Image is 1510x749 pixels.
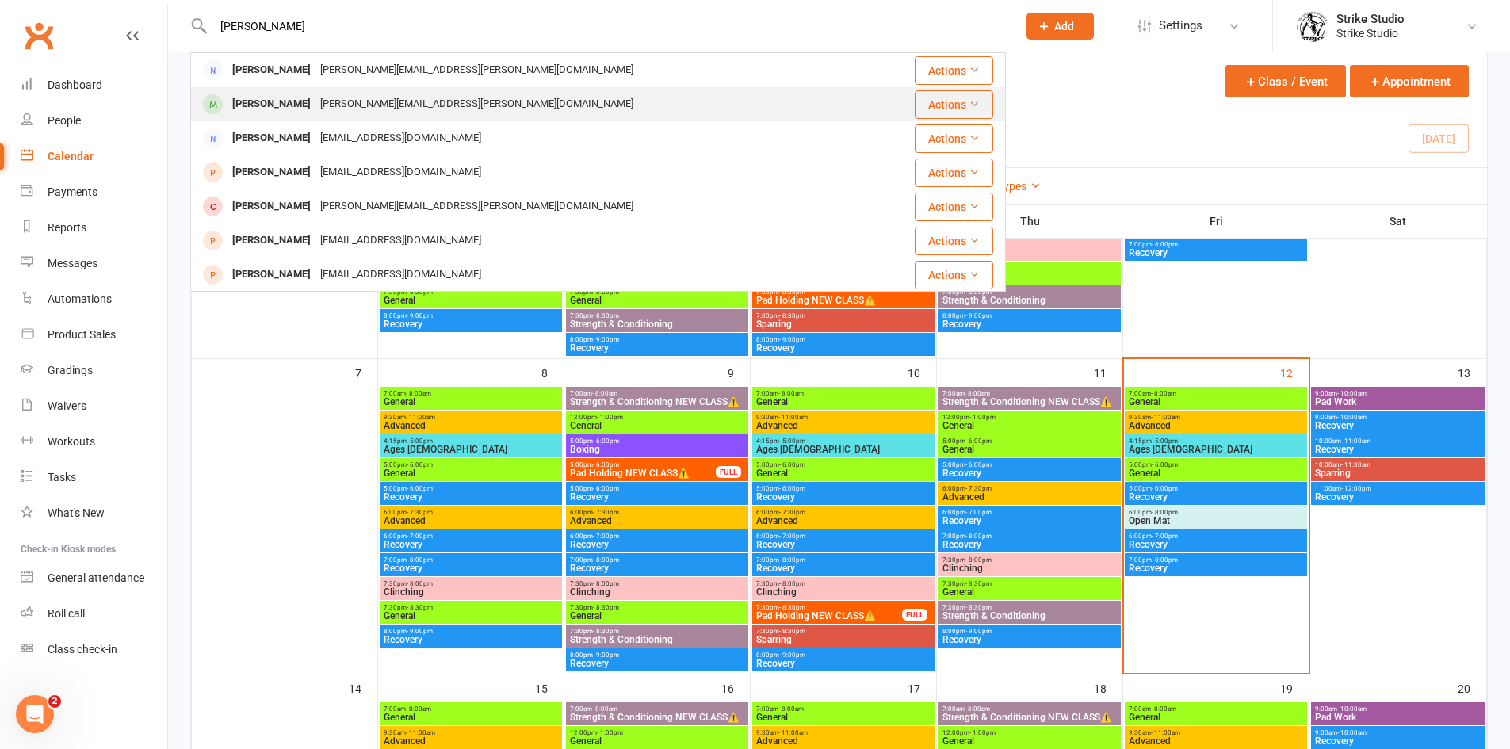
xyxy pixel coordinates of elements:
[902,609,927,621] div: FULL
[965,312,992,319] span: - 9:00pm
[915,227,993,255] button: Actions
[48,643,117,655] div: Class check-in
[48,328,116,341] div: Product Sales
[48,571,144,584] div: General attendance
[942,604,1118,611] span: 7:30pm
[593,628,619,635] span: - 8:30pm
[569,343,745,353] span: Recovery
[755,604,903,611] span: 7:30pm
[755,492,931,502] span: Recovery
[942,265,1118,272] span: 7:30pm
[965,289,992,296] span: - 8:30pm
[597,414,623,421] span: - 1:00pm
[569,319,745,329] span: Strength & Conditioning
[915,56,993,85] button: Actions
[779,580,805,587] span: - 8:00pm
[755,468,931,478] span: General
[593,461,619,468] span: - 6:00pm
[1128,390,1304,397] span: 7:00am
[21,317,167,353] a: Product Sales
[755,336,931,343] span: 8:00pm
[778,414,808,421] span: - 11:00am
[383,319,559,329] span: Recovery
[915,159,993,187] button: Actions
[755,540,931,549] span: Recovery
[569,587,745,597] span: Clinching
[1151,390,1176,397] span: - 8:00am
[208,15,1006,37] input: Search...
[569,390,745,397] span: 7:00am
[407,580,433,587] span: - 8:00pm
[1337,414,1367,421] span: - 10:00am
[983,180,1041,193] a: All Types
[383,485,559,492] span: 5:00pm
[535,674,564,701] div: 15
[48,78,102,91] div: Dashboard
[755,438,931,445] span: 4:15pm
[942,421,1118,430] span: General
[21,246,167,281] a: Messages
[1128,492,1304,502] span: Recovery
[48,114,81,127] div: People
[383,468,559,478] span: General
[569,509,745,516] span: 6:00pm
[942,438,1118,445] span: 5:00pm
[383,397,559,407] span: General
[755,421,931,430] span: Advanced
[908,359,936,385] div: 10
[315,263,486,286] div: [EMAIL_ADDRESS][DOMAIN_NAME]
[21,67,167,103] a: Dashboard
[569,421,745,430] span: General
[21,139,167,174] a: Calendar
[593,556,619,564] span: - 8:00pm
[406,414,435,421] span: - 11:00am
[383,296,559,305] span: General
[592,390,617,397] span: - 8:00am
[593,604,619,611] span: - 8:30pm
[942,635,1118,644] span: Recovery
[315,229,486,252] div: [EMAIL_ADDRESS][DOMAIN_NAME]
[965,533,992,540] span: - 8:00pm
[1341,461,1370,468] span: - 11:30am
[541,359,564,385] div: 8
[942,397,1118,407] span: Strength & Conditioning NEW CLASS⚠️
[569,628,745,635] span: 7:30pm
[48,150,94,162] div: Calendar
[1151,414,1180,421] span: - 11:00am
[48,506,105,519] div: What's New
[1314,468,1481,478] span: Sparring
[21,388,167,424] a: Waivers
[779,336,805,343] span: - 9:00pm
[1314,485,1481,492] span: 11:00am
[755,533,931,540] span: 6:00pm
[315,195,638,218] div: [PERSON_NAME][EMAIL_ADDRESS][PERSON_NAME][DOMAIN_NAME]
[21,560,167,596] a: General attendance kiosk mode
[21,103,167,139] a: People
[1337,390,1367,397] span: - 10:00am
[21,632,167,667] a: Class kiosk mode
[965,390,990,397] span: - 8:00am
[383,580,559,587] span: 7:30pm
[48,435,95,448] div: Workouts
[569,312,745,319] span: 7:30pm
[383,438,559,445] span: 4:15pm
[569,461,717,468] span: 5:00pm
[383,556,559,564] span: 7:00pm
[569,604,745,611] span: 7:30pm
[569,445,745,454] span: Boxing
[1314,390,1481,397] span: 9:00am
[383,312,559,319] span: 8:00pm
[383,533,559,540] span: 6:00pm
[48,695,61,708] span: 2
[1297,10,1328,42] img: thumb_image1723780799.png
[1128,248,1304,258] span: Recovery
[569,652,745,659] span: 8:00pm
[779,509,805,516] span: - 7:30pm
[1152,533,1178,540] span: - 7:00pm
[965,509,992,516] span: - 7:00pm
[48,399,86,412] div: Waivers
[593,533,619,540] span: - 7:00pm
[1128,414,1304,421] span: 9:30am
[21,210,167,246] a: Reports
[1128,564,1304,573] span: Recovery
